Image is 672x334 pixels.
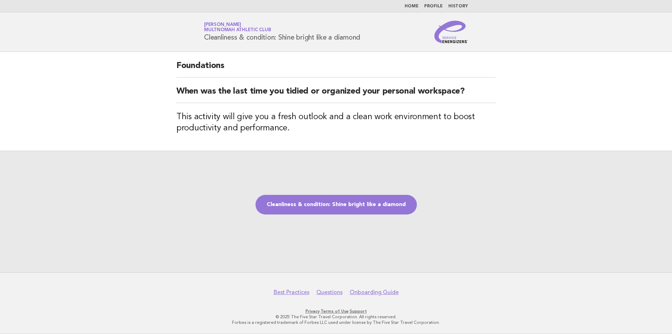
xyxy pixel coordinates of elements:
h3: This activity will give you a fresh outlook and a clean work environment to boost productivity an... [176,111,496,134]
span: Multnomah Athletic Club [204,28,271,33]
h2: Foundations [176,60,496,77]
img: Service Energizers [434,21,468,43]
a: Terms of Use [321,309,349,314]
a: History [448,4,468,8]
a: Profile [424,4,443,8]
a: Privacy [306,309,320,314]
h2: When was the last time you tidied or organized your personal workspace? [176,86,496,103]
a: Best Practices [274,289,309,296]
a: Questions [316,289,343,296]
a: Cleanliness & condition: Shine bright like a diamond [255,195,417,214]
p: Forbes is a registered trademark of Forbes LLC used under license by The Five Star Travel Corpora... [122,320,550,325]
a: Home [405,4,419,8]
a: Support [350,309,367,314]
h1: Cleanliness & condition: Shine bright like a diamond [204,23,360,41]
a: [PERSON_NAME]Multnomah Athletic Club [204,22,271,32]
a: Onboarding Guide [350,289,399,296]
p: · · [122,308,550,314]
p: © 2025 The Five Star Travel Corporation. All rights reserved. [122,314,550,320]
